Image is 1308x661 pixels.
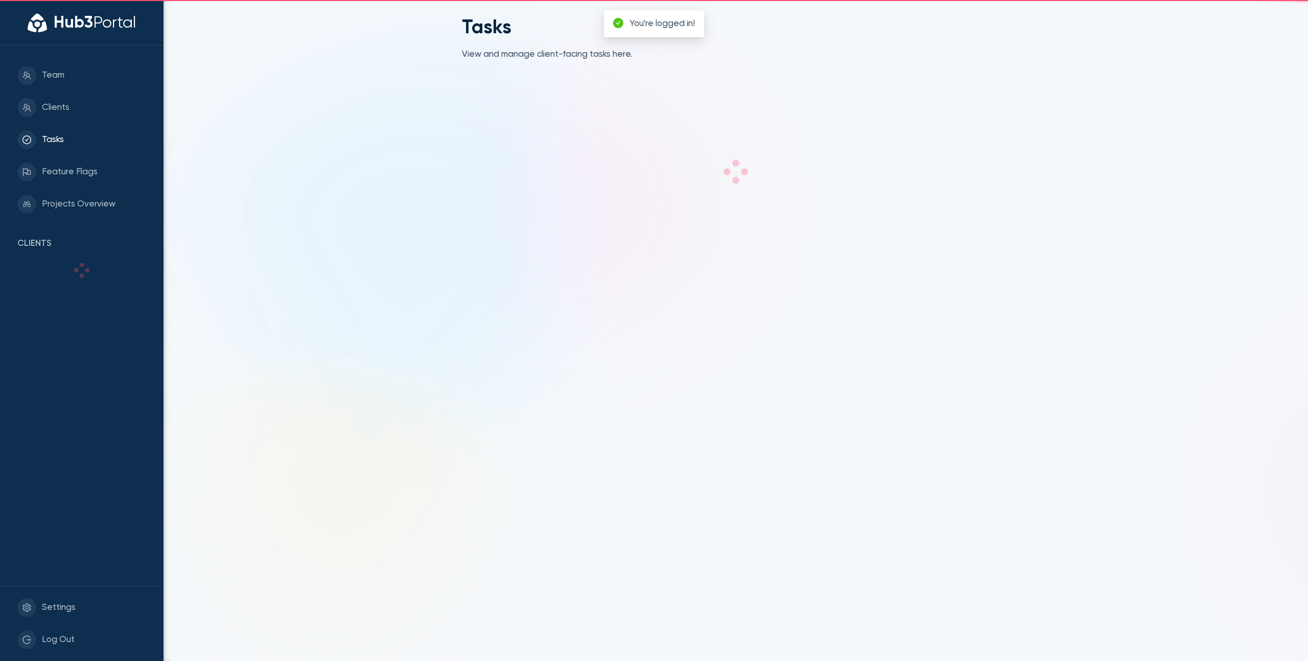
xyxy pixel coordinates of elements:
span: Team [42,69,146,82]
span: Projects Overview [42,198,146,211]
span: Portal [93,15,136,31]
span: Clients [42,101,146,115]
span: flag [22,168,31,176]
span: Feature Flags [42,166,146,179]
span: Tasks [42,133,146,147]
span: team [22,103,31,112]
span: Settings [42,601,146,614]
span: logout [22,635,31,644]
span: team [22,71,31,80]
div: Hub3 [54,15,136,32]
span: You're logged in! [629,19,695,28]
span: check-circle [613,18,623,28]
h2: Tasks [462,17,511,39]
span: setting [22,603,31,612]
div: View and manage client-facing tasks here. [462,48,1010,61]
span: check-circle [22,135,31,144]
span: Log Out [42,633,146,647]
